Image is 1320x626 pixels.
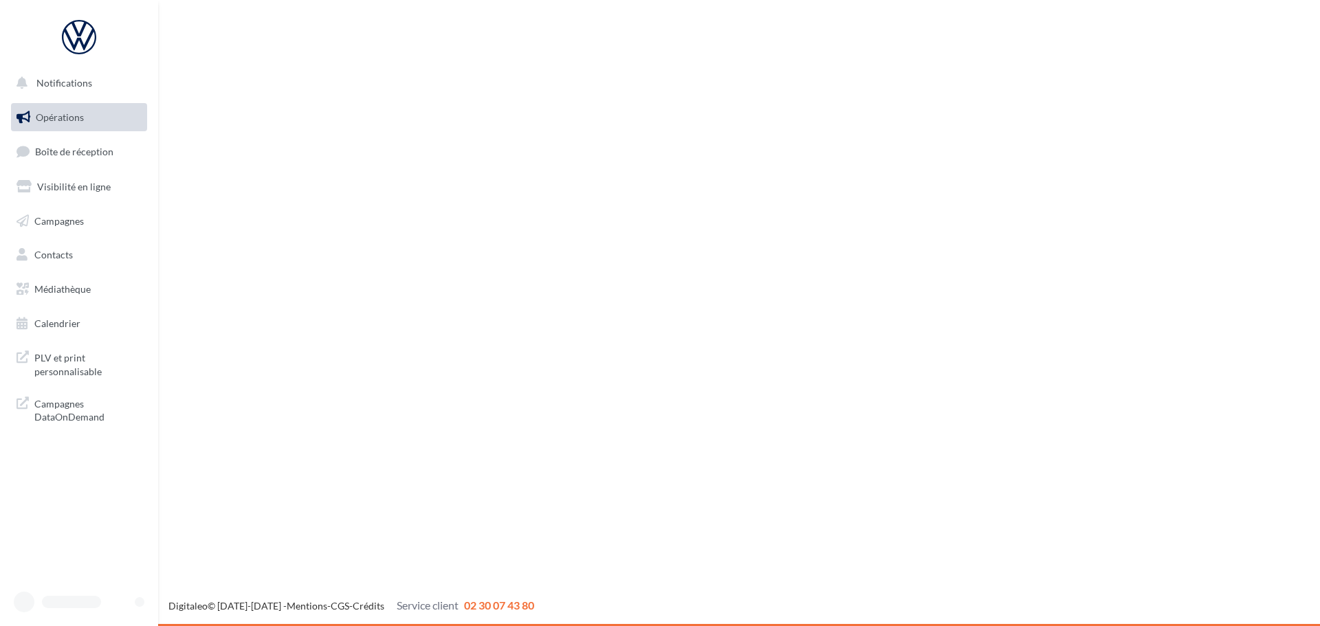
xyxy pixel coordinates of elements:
span: 02 30 07 43 80 [464,599,534,612]
button: Notifications [8,69,144,98]
a: Crédits [353,600,384,612]
a: Visibilité en ligne [8,172,150,201]
span: Boîte de réception [35,146,113,157]
span: © [DATE]-[DATE] - - - [168,600,534,612]
span: PLV et print personnalisable [34,348,142,378]
a: Campagnes [8,207,150,236]
span: Médiathèque [34,283,91,295]
span: Opérations [36,111,84,123]
a: Digitaleo [168,600,208,612]
a: Campagnes DataOnDemand [8,389,150,429]
span: Service client [397,599,459,612]
a: Opérations [8,103,150,132]
span: Notifications [36,77,92,89]
span: Calendrier [34,317,80,329]
a: Mentions [287,600,327,612]
span: Contacts [34,249,73,260]
a: Calendrier [8,309,150,338]
a: PLV et print personnalisable [8,343,150,383]
span: Campagnes DataOnDemand [34,394,142,424]
span: Campagnes [34,214,84,226]
a: Contacts [8,241,150,269]
a: Médiathèque [8,275,150,304]
a: Boîte de réception [8,137,150,166]
a: CGS [331,600,349,612]
span: Visibilité en ligne [37,181,111,192]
